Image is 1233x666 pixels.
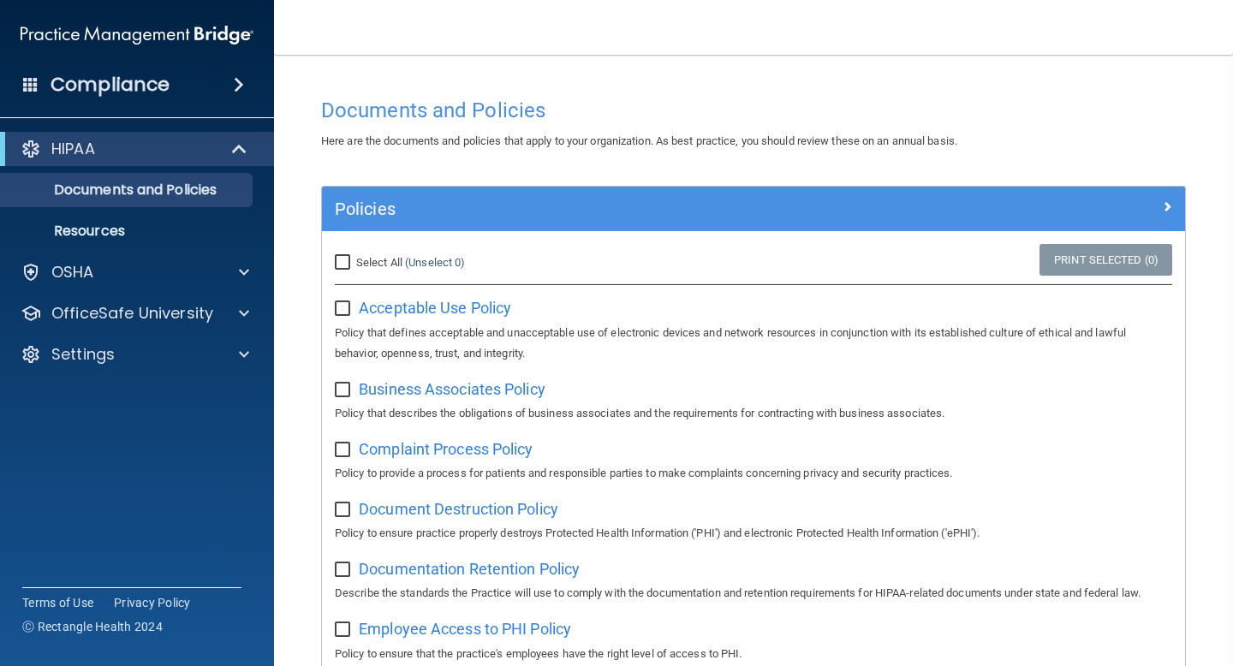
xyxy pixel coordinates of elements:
span: Complaint Process Policy [359,440,533,458]
a: OfficeSafe University [21,303,249,324]
span: Employee Access to PHI Policy [359,620,571,638]
h4: Documents and Policies [321,99,1186,122]
a: (Unselect 0) [405,256,465,269]
p: Describe the standards the Practice will use to comply with the documentation and retention requi... [335,583,1172,604]
a: HIPAA [21,139,248,159]
a: Policies [335,195,1172,223]
span: Ⓒ Rectangle Health 2024 [22,618,163,635]
span: Documentation Retention Policy [359,560,580,578]
p: Policy to provide a process for patients and responsible parties to make complaints concerning pr... [335,463,1172,484]
p: Policy that defines acceptable and unacceptable use of electronic devices and network resources i... [335,323,1172,364]
a: Print Selected (0) [1039,244,1172,276]
span: Acceptable Use Policy [359,299,511,317]
p: HIPAA [51,139,95,159]
a: Privacy Policy [114,594,191,611]
input: Select All (Unselect 0) [335,256,354,270]
p: Policy that describes the obligations of business associates and the requirements for contracting... [335,403,1172,424]
p: Resources [11,223,245,240]
a: Settings [21,344,249,365]
p: OfficeSafe University [51,303,213,324]
p: OSHA [51,262,94,282]
span: Select All [356,256,402,269]
span: Document Destruction Policy [359,500,558,518]
a: OSHA [21,262,249,282]
span: Here are the documents and policies that apply to your organization. As best practice, you should... [321,134,957,147]
h4: Compliance [51,73,170,97]
p: Policy to ensure practice properly destroys Protected Health Information ('PHI') and electronic P... [335,523,1172,544]
a: Terms of Use [22,594,93,611]
p: Documents and Policies [11,181,245,199]
p: Policy to ensure that the practice's employees have the right level of access to PHI. [335,644,1172,664]
span: Business Associates Policy [359,380,545,398]
h5: Policies [335,199,956,218]
p: Settings [51,344,115,365]
img: PMB logo [21,18,253,52]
